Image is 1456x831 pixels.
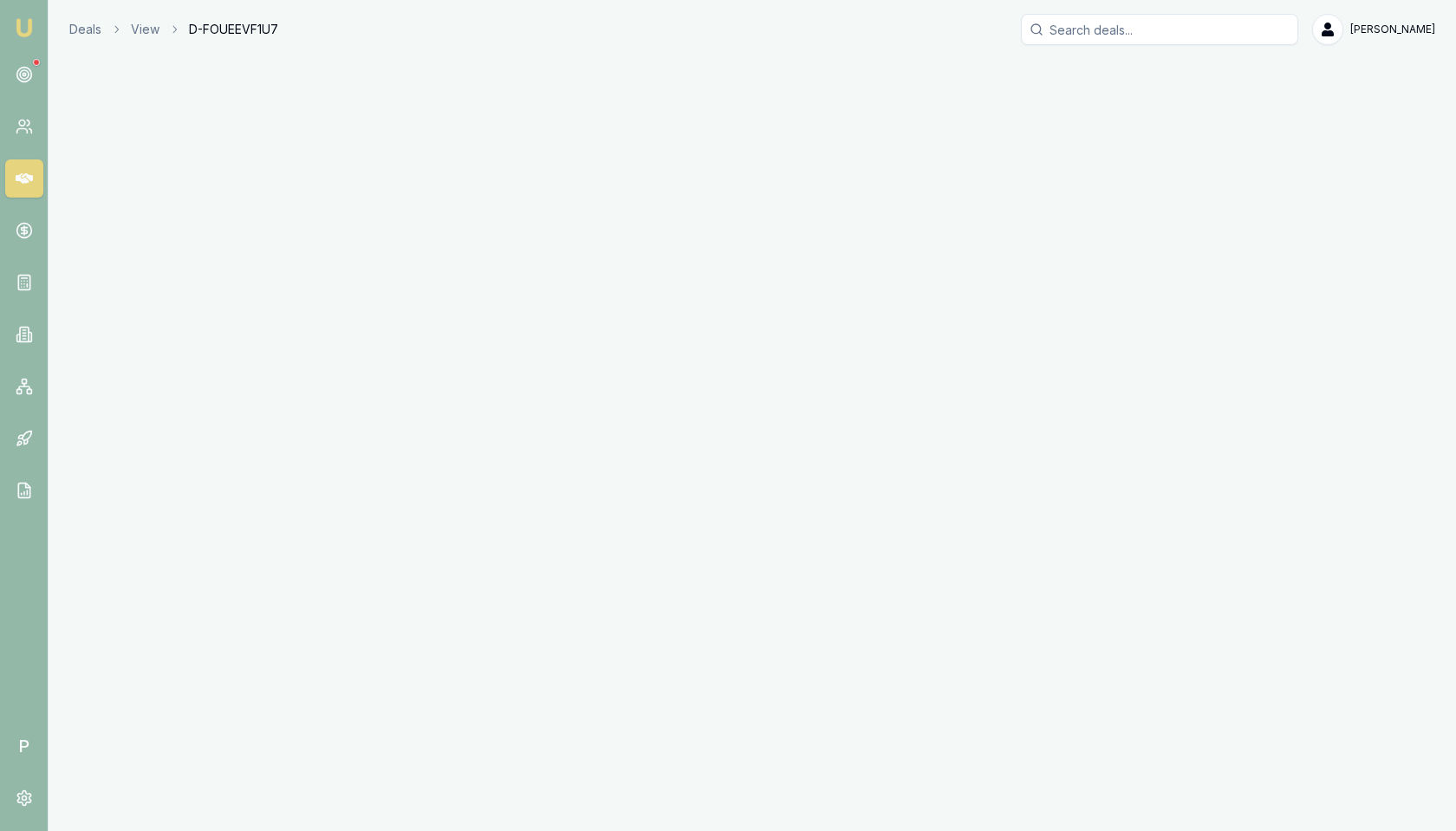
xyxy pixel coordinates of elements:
nav: breadcrumb [69,21,278,38]
input: Search deals [1021,14,1298,45]
img: emu-icon-u.png [14,17,35,38]
span: [PERSON_NAME] [1350,23,1435,36]
span: P [5,727,43,765]
span: D-FOUEEVF1U7 [189,21,278,38]
a: Deals [69,21,101,38]
a: View [131,21,159,38]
